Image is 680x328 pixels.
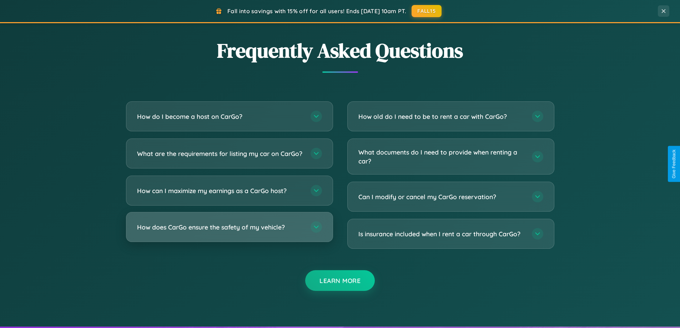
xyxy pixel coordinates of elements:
[227,7,406,15] span: Fall into savings with 15% off for all users! Ends [DATE] 10am PT.
[358,229,525,238] h3: Is insurance included when I rent a car through CarGo?
[126,37,554,64] h2: Frequently Asked Questions
[358,148,525,165] h3: What documents do I need to provide when renting a car?
[412,5,442,17] button: FALL15
[137,223,303,232] h3: How does CarGo ensure the safety of my vehicle?
[137,149,303,158] h3: What are the requirements for listing my car on CarGo?
[358,112,525,121] h3: How old do I need to be to rent a car with CarGo?
[305,270,375,291] button: Learn More
[358,192,525,201] h3: Can I modify or cancel my CarGo reservation?
[671,150,676,178] div: Give Feedback
[137,112,303,121] h3: How do I become a host on CarGo?
[137,186,303,195] h3: How can I maximize my earnings as a CarGo host?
